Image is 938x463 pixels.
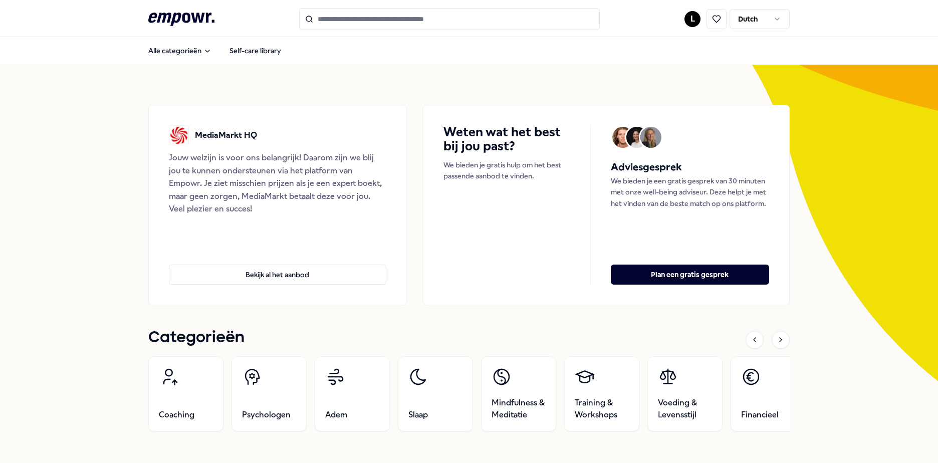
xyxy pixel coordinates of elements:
[684,11,700,27] button: L
[195,129,257,142] p: MediaMarkt HQ
[564,356,639,431] a: Training & Workshops
[731,356,806,431] a: Financieel
[148,325,245,350] h1: Categorieën
[159,409,194,421] span: Coaching
[221,41,289,61] a: Self-care library
[611,175,769,209] p: We bieden je een gratis gesprek van 30 minuten met onze well-being adviseur. Deze helpt je met he...
[626,127,647,148] img: Avatar
[169,265,386,285] button: Bekijk al het aanbod
[169,125,189,145] img: MediaMarkt HQ
[658,397,712,421] span: Voeding & Levensstijl
[408,409,428,421] span: Slaap
[443,159,570,182] p: We bieden je gratis hulp om het best passende aanbod te vinden.
[242,409,291,421] span: Psychologen
[315,356,390,431] a: Adem
[140,41,219,61] button: Alle categorieën
[140,41,289,61] nav: Main
[575,397,629,421] span: Training & Workshops
[148,356,223,431] a: Coaching
[299,8,600,30] input: Search for products, categories or subcategories
[443,125,570,153] h4: Weten wat het best bij jou past?
[481,356,556,431] a: Mindfulness & Meditatie
[169,151,386,215] div: Jouw welzijn is voor ons belangrijk! Daarom zijn we blij jou te kunnen ondersteunen via het platf...
[612,127,633,148] img: Avatar
[492,397,546,421] span: Mindfulness & Meditatie
[741,409,779,421] span: Financieel
[325,409,347,421] span: Adem
[647,356,723,431] a: Voeding & Levensstijl
[398,356,473,431] a: Slaap
[640,127,661,148] img: Avatar
[231,356,307,431] a: Psychologen
[169,249,386,285] a: Bekijk al het aanbod
[611,159,769,175] h5: Adviesgesprek
[611,265,769,285] button: Plan een gratis gesprek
